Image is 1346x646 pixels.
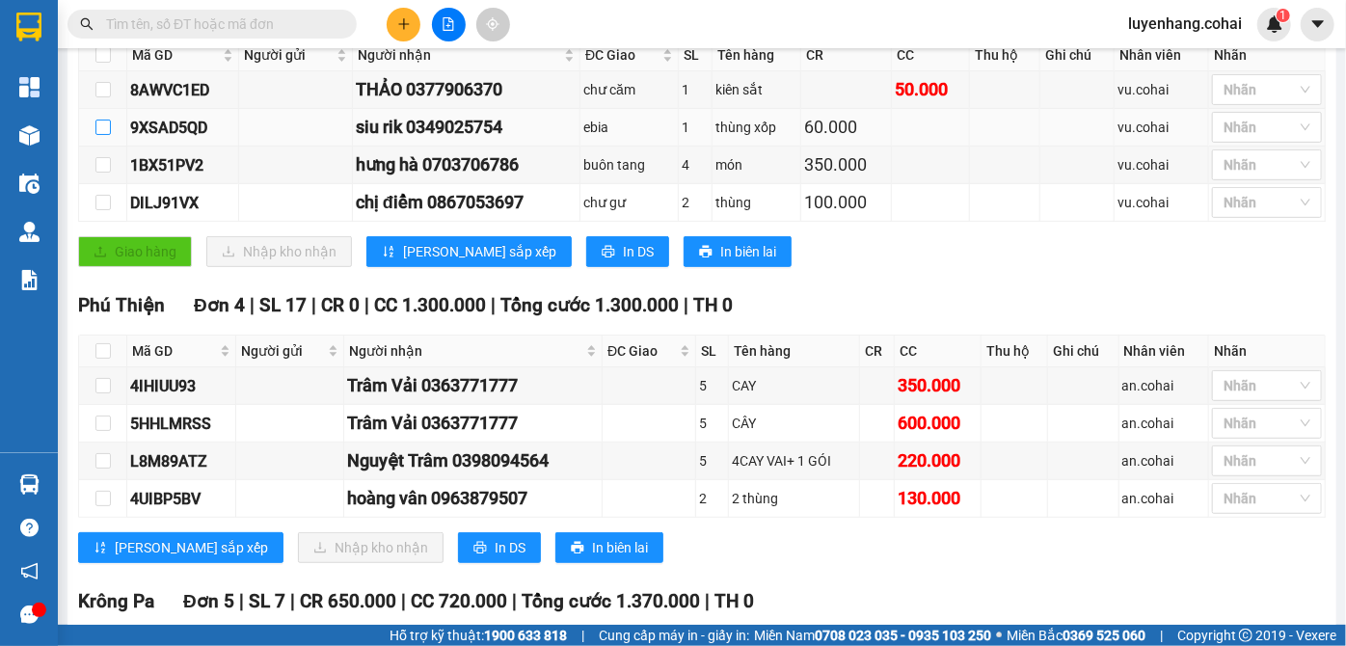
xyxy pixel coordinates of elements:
[249,590,285,612] span: SL 7
[699,375,725,396] div: 5
[815,628,991,643] strong: 0708 023 035 - 0935 103 250
[127,109,239,147] td: 9XSAD5QD
[347,410,599,437] div: Trâm Vải 0363771777
[585,44,659,66] span: ĐC Giao
[1301,8,1334,41] button: caret-down
[860,336,895,367] th: CR
[682,192,709,213] div: 2
[259,294,307,316] span: SL 17
[732,413,857,434] div: CÂY
[321,294,360,316] span: CR 0
[132,340,216,362] span: Mã GD
[1160,625,1163,646] span: |
[130,191,235,215] div: DILJ91VX
[298,532,444,563] button: downloadNhập kho nhận
[699,245,713,260] span: printer
[583,192,675,213] div: chư gư
[607,340,676,362] span: ĐC Giao
[356,151,577,178] div: hưng hà 0703706786
[732,375,857,396] div: CAY
[19,270,40,290] img: solution-icon
[801,40,892,71] th: CR
[19,174,40,194] img: warehouse-icon
[19,222,40,242] img: warehouse-icon
[115,537,268,558] span: [PERSON_NAME] sắp xếp
[356,76,577,103] div: THẢO 0377906370
[1122,450,1205,471] div: an.cohai
[80,17,94,31] span: search
[693,294,733,316] span: TH 0
[715,154,796,175] div: món
[311,294,316,316] span: |
[713,40,800,71] th: Tên hàng
[599,625,749,646] span: Cung cấp máy in - giấy in:
[892,40,970,71] th: CC
[349,340,582,362] span: Người nhận
[696,336,729,367] th: SL
[127,71,239,109] td: 8AWVC1ED
[458,532,541,563] button: printerIn DS
[20,562,39,580] span: notification
[1040,40,1115,71] th: Ghi chú
[244,44,333,66] span: Người gửi
[804,151,888,178] div: 350.000
[366,236,572,267] button: sort-ascending[PERSON_NAME] sắp xếp
[486,17,499,31] span: aim
[732,450,857,471] div: 4CAY VAI+ 1 GÓI
[754,625,991,646] span: Miền Nam
[715,192,796,213] div: thùng
[682,117,709,138] div: 1
[804,114,888,141] div: 60.000
[583,154,675,175] div: buôn tang
[20,519,39,537] span: question-circle
[382,245,395,260] span: sort-ascending
[1117,154,1205,175] div: vu.cohai
[127,367,236,405] td: 4IHIUU93
[411,590,507,612] span: CC 720.000
[16,13,41,41] img: logo-vxr
[390,625,567,646] span: Hỗ trợ kỹ thuật:
[239,590,244,612] span: |
[699,413,725,434] div: 5
[127,184,239,222] td: DILJ91VX
[19,77,40,97] img: dashboard-icon
[476,8,510,41] button: aim
[1279,9,1286,22] span: 1
[1277,9,1290,22] sup: 1
[895,336,981,367] th: CC
[432,8,466,41] button: file-add
[1309,15,1327,33] span: caret-down
[1239,629,1252,642] span: copyright
[397,17,411,31] span: plus
[512,590,517,612] span: |
[387,8,420,41] button: plus
[194,294,245,316] span: Đơn 4
[684,236,792,267] button: printerIn biên lai
[522,590,700,612] span: Tổng cước 1.370.000
[130,449,232,473] div: L8M89ATZ
[804,189,888,216] div: 100.000
[729,336,861,367] th: Tên hàng
[358,44,560,66] span: Người nhận
[1117,117,1205,138] div: vu.cohai
[127,405,236,443] td: 5HHLMRSS
[241,340,324,362] span: Người gửi
[20,606,39,624] span: message
[714,590,754,612] span: TH 0
[1214,340,1320,362] div: Nhãn
[250,294,255,316] span: |
[996,632,1002,639] span: ⚪️
[1119,336,1209,367] th: Nhân viên
[1122,413,1205,434] div: an.cohai
[127,443,236,480] td: L8M89ATZ
[898,485,977,512] div: 130.000
[1063,628,1145,643] strong: 0369 525 060
[401,590,406,612] span: |
[132,44,219,66] span: Mã GD
[682,154,709,175] div: 4
[484,628,567,643] strong: 1900 633 818
[374,294,486,316] span: CC 1.300.000
[679,40,713,71] th: SL
[78,590,154,612] span: Krông Pa
[356,189,577,216] div: chị điểm 0867053697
